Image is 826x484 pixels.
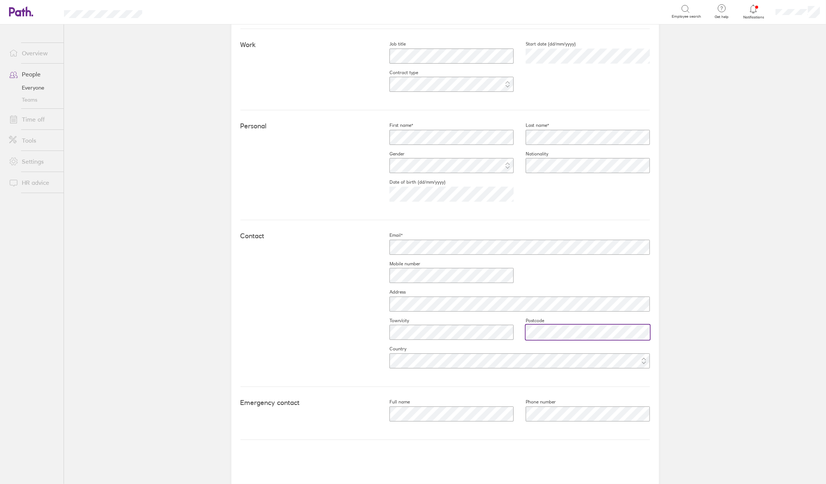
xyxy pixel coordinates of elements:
span: Get help [709,15,734,19]
span: Notifications [741,15,766,20]
label: Gender [377,151,405,157]
a: Time off [3,112,64,127]
label: Last name* [514,122,549,128]
label: Country [377,346,406,352]
span: Employee search [672,14,701,19]
a: Everyone [3,82,64,94]
h4: Emergency contact [240,399,377,407]
label: First name* [377,122,413,128]
h4: Work [240,41,377,49]
a: Settings [3,154,64,169]
a: Overview [3,46,64,61]
h4: Contact [240,232,377,240]
label: Start date (dd/mm/yyyy) [514,41,576,47]
label: Town/city [377,318,409,324]
label: Phone number [514,399,556,405]
label: Postcode [514,318,544,324]
div: Search [163,8,182,15]
label: Nationality [514,151,548,157]
a: HR advice [3,175,64,190]
label: Full name [377,399,410,405]
h4: Personal [240,122,377,130]
label: Date of birth (dd/mm/yyyy) [377,179,446,185]
label: Email* [377,232,403,238]
label: Contract type [377,70,418,76]
label: Mobile number [377,261,420,267]
label: Address [377,289,406,295]
a: Teams [3,94,64,106]
a: Tools [3,133,64,148]
a: People [3,67,64,82]
a: Notifications [741,4,766,20]
label: Job title [377,41,406,47]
